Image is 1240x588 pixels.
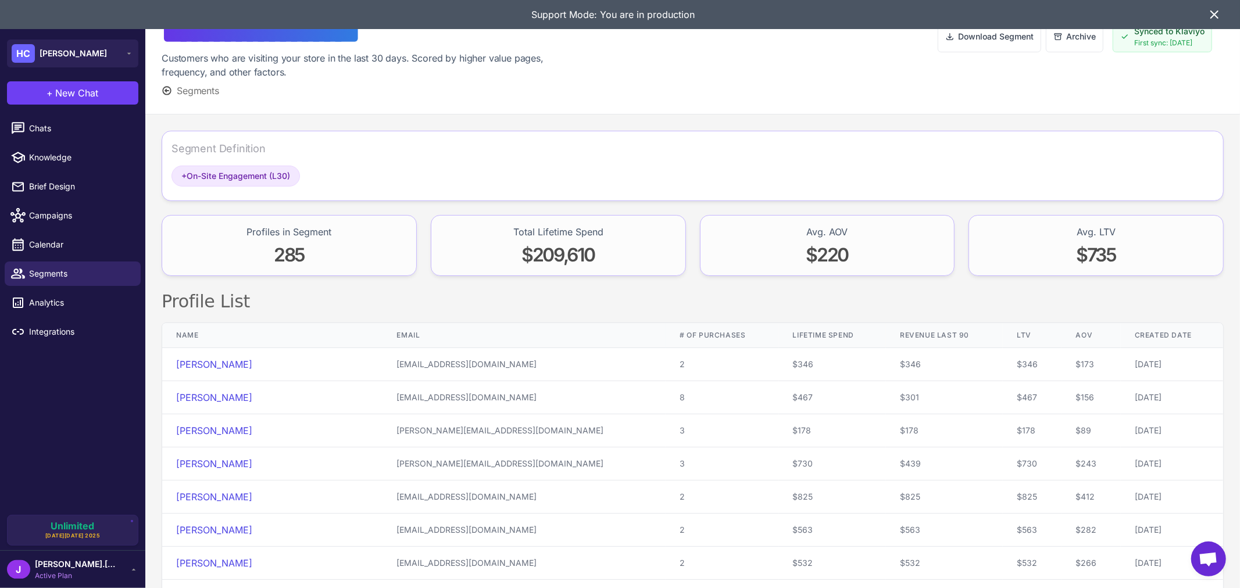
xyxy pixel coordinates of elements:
[779,514,887,547] td: $563
[383,447,666,481] td: [PERSON_NAME][EMAIL_ADDRESS][DOMAIN_NAME]
[1077,225,1116,239] div: Avg. LTV
[171,141,266,156] div: Segment Definition
[383,514,666,547] td: [EMAIL_ADDRESS][DOMAIN_NAME]
[521,243,595,266] span: $209,610
[1121,323,1223,348] th: Created Date
[1003,514,1062,547] td: $563
[1062,323,1121,348] th: AOV
[938,21,1041,52] button: Download Segment
[45,532,101,540] span: [DATE][DATE] 2025
[5,232,141,257] a: Calendar
[1076,243,1116,266] span: $735
[779,414,887,447] td: $178
[1121,348,1223,381] td: [DATE]
[1191,542,1226,576] div: Open chat
[5,291,141,315] a: Analytics
[162,290,1224,313] h2: Profile List
[29,209,131,222] span: Campaigns
[1062,547,1121,580] td: $266
[779,348,887,381] td: $346
[177,84,219,98] span: Segments
[779,481,887,514] td: $825
[35,558,116,571] span: [PERSON_NAME].[PERSON_NAME]
[886,514,1003,547] td: $563
[1062,447,1121,481] td: $243
[29,122,131,135] span: Chats
[1046,21,1103,52] button: Archive
[47,86,53,100] span: +
[1003,381,1062,414] td: $467
[1134,25,1205,38] span: Synced to Klaviyo
[35,571,116,581] span: Active Plan
[5,145,141,170] a: Knowledge
[1003,414,1062,447] td: $178
[5,116,141,141] a: Chats
[1003,323,1062,348] th: LTV
[886,447,1003,481] td: $439
[1121,547,1223,580] td: [DATE]
[1003,547,1062,580] td: $532
[383,481,666,514] td: [EMAIL_ADDRESS][DOMAIN_NAME]
[1121,414,1223,447] td: [DATE]
[886,481,1003,514] td: $825
[29,296,131,309] span: Analytics
[51,521,95,530] span: Unlimited
[779,323,887,348] th: Lifetime Spend
[29,267,131,280] span: Segments
[383,414,666,447] td: [PERSON_NAME][EMAIL_ADDRESS][DOMAIN_NAME]
[176,392,252,403] a: [PERSON_NAME]
[666,381,778,414] td: 8
[383,348,666,381] td: [EMAIL_ADDRESS][DOMAIN_NAME]
[274,243,305,266] span: 285
[176,358,252,370] a: [PERSON_NAME]
[1121,381,1223,414] td: [DATE]
[383,381,666,414] td: [EMAIL_ADDRESS][DOMAIN_NAME]
[383,547,666,580] td: [EMAIL_ADDRESS][DOMAIN_NAME]
[1062,481,1121,514] td: $412
[176,557,252,569] a: [PERSON_NAME]
[176,491,252,503] a: [PERSON_NAME]
[779,547,887,580] td: $532
[1121,514,1223,547] td: [DATE]
[1062,414,1121,447] td: $89
[666,547,778,580] td: 2
[29,238,131,251] span: Calendar
[666,414,778,447] td: 3
[666,323,778,348] th: # of Purchases
[1121,481,1223,514] td: [DATE]
[7,81,138,105] button: +New Chat
[886,414,1003,447] td: $178
[162,51,570,79] div: Customers who are visiting your store in the last 30 days. Scored by higher value pages, frequenc...
[162,323,383,348] th: Name
[29,151,131,164] span: Knowledge
[383,323,666,348] th: Email
[5,174,141,199] a: Brief Design
[176,425,252,436] a: [PERSON_NAME]
[666,447,778,481] td: 3
[513,225,603,239] div: Total Lifetime Spend
[7,40,138,67] button: HC[PERSON_NAME]
[181,171,187,181] span: +
[29,180,131,193] span: Brief Design
[1003,447,1062,481] td: $730
[666,514,778,547] td: 2
[246,225,331,239] div: Profiles in Segment
[1121,447,1223,481] td: [DATE]
[1134,38,1205,48] span: First sync: [DATE]
[12,44,35,63] div: HC
[40,47,107,60] span: [PERSON_NAME]
[779,447,887,481] td: $730
[56,86,99,100] span: New Chat
[176,524,252,536] a: [PERSON_NAME]
[5,261,141,286] a: Segments
[29,325,131,338] span: Integrations
[176,458,252,469] a: [PERSON_NAME]
[886,547,1003,580] td: $532
[806,225,848,239] div: Avg. AOV
[7,560,30,579] div: J
[666,348,778,381] td: 2
[1003,348,1062,381] td: $346
[886,348,1003,381] td: $346
[666,481,778,514] td: 2
[181,170,290,182] span: On-Site Engagement (L30)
